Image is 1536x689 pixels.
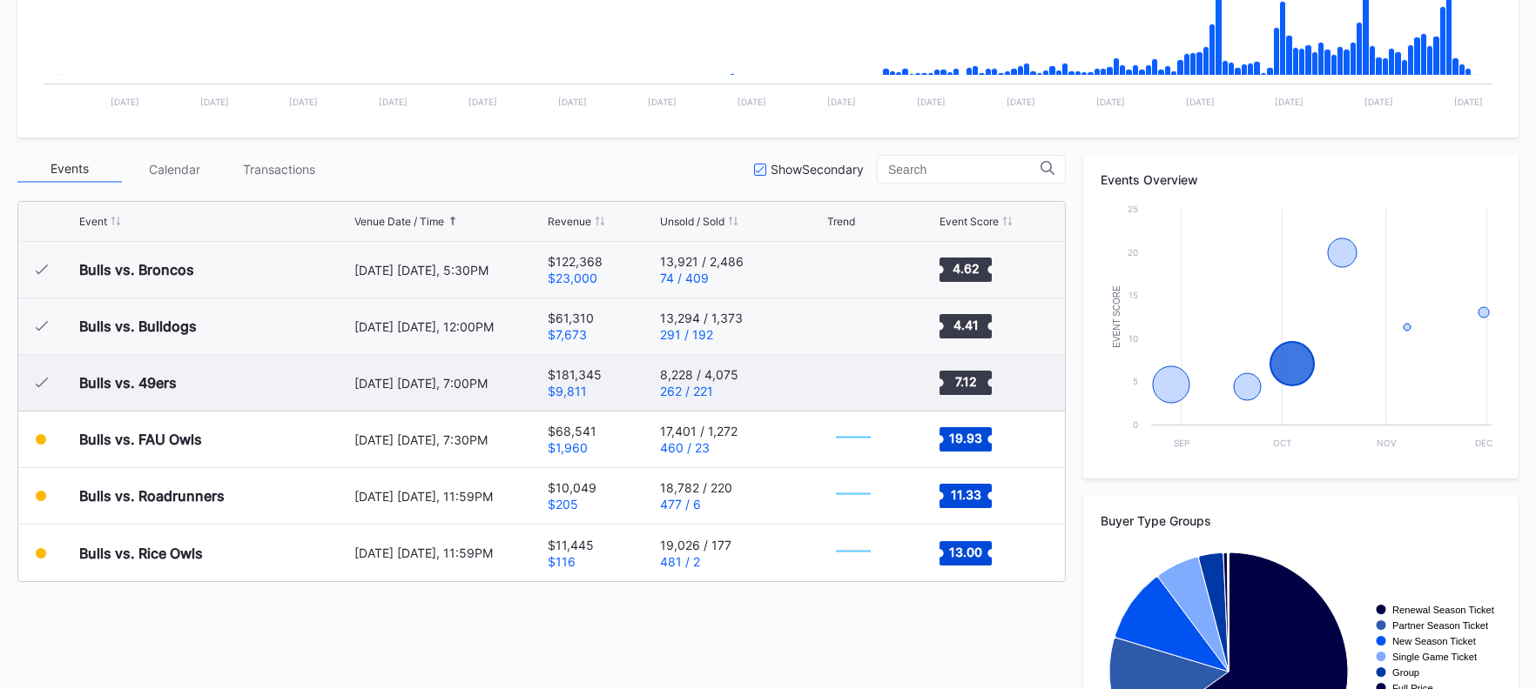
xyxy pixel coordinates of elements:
text: 4.41 [953,318,978,332]
div: Venue Date / Time [354,215,444,228]
div: 74 / 409 [660,271,744,285]
svg: Chart title [1101,200,1501,461]
text: 20 [1128,247,1138,258]
text: Group [1392,667,1419,678]
div: Unsold / Sold [660,215,724,228]
div: [DATE] [DATE], 11:59PM [354,545,543,560]
div: Show Secondary [771,162,864,177]
text: [DATE] [1275,97,1304,107]
text: [DATE] [111,97,139,107]
div: $11,445 [548,538,594,552]
div: $7,673 [548,327,594,342]
div: Event Score [940,215,999,228]
div: Bulls vs. Rice Owls [79,545,203,562]
text: Nov [1377,438,1397,448]
div: 17,401 / 1,272 [660,424,738,438]
text: 13.00 [949,544,982,559]
div: Event [79,215,107,228]
div: $205 [548,497,596,512]
div: [DATE] [DATE], 7:30PM [354,432,543,447]
div: 477 / 6 [660,497,732,512]
svg: Chart title [827,304,879,348]
text: 19.93 [949,431,982,445]
text: Renewal Season Ticket [1392,605,1495,615]
div: $23,000 [548,271,603,285]
div: $9,811 [548,384,602,398]
div: Bulls vs. Roadrunners [79,487,225,505]
svg: Chart title [827,361,879,405]
text: [DATE] [1186,97,1215,107]
text: 15 [1128,290,1138,300]
div: $61,310 [548,311,594,325]
div: Bulls vs. Broncos [79,261,194,278]
div: $122,368 [548,254,603,269]
div: Calendar [122,156,226,183]
div: [DATE] [DATE], 11:59PM [354,489,543,504]
text: Event Score [1112,285,1122,348]
text: 5 [1133,376,1138,386]
text: 11.33 [950,487,980,502]
text: [DATE] [289,97,318,107]
div: $1,960 [548,440,596,455]
div: Bulls vs. FAU Owls [79,431,202,448]
text: [DATE] [827,97,856,107]
svg: Chart title [827,248,879,291]
div: 8,228 / 4,075 [660,367,738,382]
text: Sep [1174,438,1189,448]
div: 18,782 / 220 [660,480,732,495]
div: $116 [548,554,594,569]
div: 13,921 / 2,486 [660,254,744,269]
text: 25 [1128,204,1138,214]
text: [DATE] [1454,97,1483,107]
div: Events [17,156,122,183]
div: 481 / 2 [660,554,731,569]
text: 7.12 [954,374,976,389]
text: Oct [1273,438,1291,448]
text: Partner Season Ticket [1392,620,1489,631]
div: $10,049 [548,480,596,495]
div: 13,294 / 1,373 [660,311,743,325]
text: [DATE] [917,97,946,107]
text: [DATE] [558,97,587,107]
text: [DATE] [1364,97,1393,107]
div: Bulls vs. Bulldogs [79,318,197,335]
div: 291 / 192 [660,327,743,342]
div: [DATE] [DATE], 7:00PM [354,376,543,391]
div: $68,541 [548,424,596,438]
div: 262 / 221 [660,384,738,398]
svg: Chart title [827,418,879,461]
text: [DATE] [738,97,766,107]
text: Dec [1475,438,1492,448]
div: Bulls vs. 49ers [79,374,177,391]
svg: Chart title [827,532,879,575]
text: Single Game Ticket [1392,652,1478,662]
div: Trend [827,215,855,228]
div: 19,026 / 177 [660,538,731,552]
text: 4.62 [952,261,979,276]
text: [DATE] [648,97,677,107]
div: Transactions [226,156,331,183]
text: 10 [1128,333,1138,344]
div: $181,345 [548,367,602,382]
div: Events Overview [1101,172,1501,187]
svg: Chart title [827,474,879,518]
div: [DATE] [DATE], 12:00PM [354,319,543,334]
div: [DATE] [DATE], 5:30PM [354,263,543,278]
div: Buyer Type Groups [1101,513,1501,528]
text: [DATE] [468,97,497,107]
text: [DATE] [1007,97,1035,107]
text: [DATE] [1096,97,1125,107]
text: [DATE] [200,97,229,107]
text: New Season Ticket [1392,636,1477,646]
div: 460 / 23 [660,440,738,455]
text: 0 [1133,419,1138,430]
text: [DATE] [379,97,408,107]
div: Revenue [548,215,591,228]
input: Search [888,163,1041,177]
